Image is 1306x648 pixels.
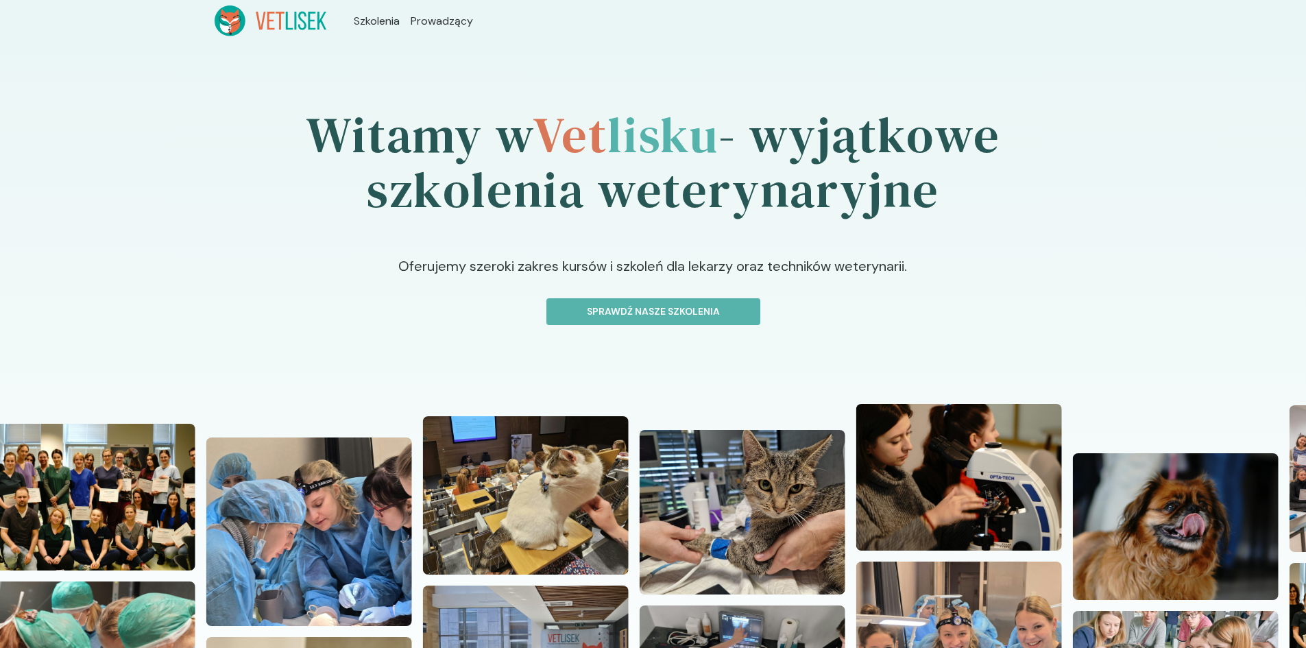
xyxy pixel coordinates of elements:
a: Szkolenia [354,13,400,29]
img: Z2WOzZbqstJ98vaN_20241110_112957.jpg [206,437,412,626]
img: Z2WOuJbqstJ98vaF_20221127_125425.jpg [640,430,845,595]
h1: Witamy w - wyjątkowe szkolenia weterynaryjne [215,69,1092,256]
p: Oferujemy szeroki zakres kursów i szkoleń dla lekarzy oraz techników weterynarii. [218,256,1089,298]
a: Prowadzący [411,13,473,29]
img: Z2WOrpbqstJ98vaB_DSC04907.JPG [856,404,1062,551]
p: Sprawdź nasze szkolenia [558,304,749,319]
button: Sprawdź nasze szkolenia [546,298,760,325]
span: Vet [533,101,607,169]
span: lisku [607,101,718,169]
img: Z2WOn5bqstJ98vZ7_DSC06617.JPG [1073,453,1279,600]
img: Z2WOx5bqstJ98vaI_20240512_101618.jpg [423,416,629,575]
